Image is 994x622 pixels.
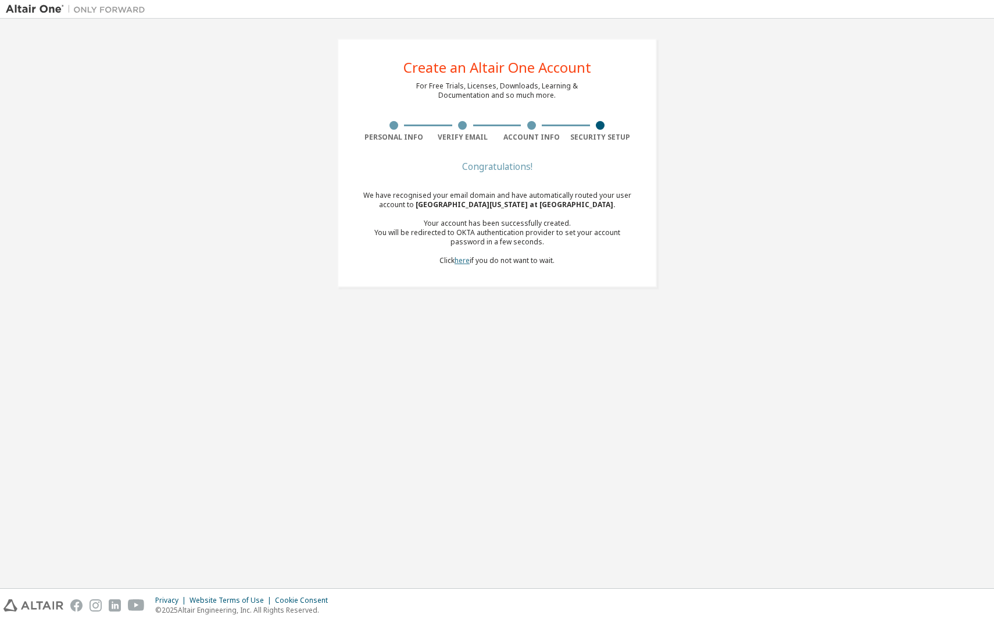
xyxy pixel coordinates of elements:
[90,599,102,612] img: instagram.svg
[70,599,83,612] img: facebook.svg
[428,133,498,142] div: Verify Email
[275,596,335,605] div: Cookie Consent
[416,81,578,100] div: For Free Trials, Licenses, Downloads, Learning & Documentation and so much more.
[3,599,63,612] img: altair_logo.svg
[497,133,566,142] div: Account Info
[359,219,635,228] div: Your account has been successfully created.
[359,133,428,142] div: Personal Info
[128,599,145,612] img: youtube.svg
[109,599,121,612] img: linkedin.svg
[6,3,151,15] img: Altair One
[155,605,335,615] p: © 2025 Altair Engineering, Inc. All Rights Reserved.
[189,596,275,605] div: Website Terms of Use
[155,596,189,605] div: Privacy
[566,133,635,142] div: Security Setup
[359,228,635,247] div: You will be redirected to OKTA authentication provider to set your account password in a few seco...
[359,163,635,170] div: Congratulations!
[455,255,470,265] a: here
[359,191,635,265] div: We have recognised your email domain and have automatically routed your user account to Click if ...
[416,200,616,209] span: [GEOGRAPHIC_DATA][US_STATE] at [GEOGRAPHIC_DATA] .
[403,61,591,74] div: Create an Altair One Account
